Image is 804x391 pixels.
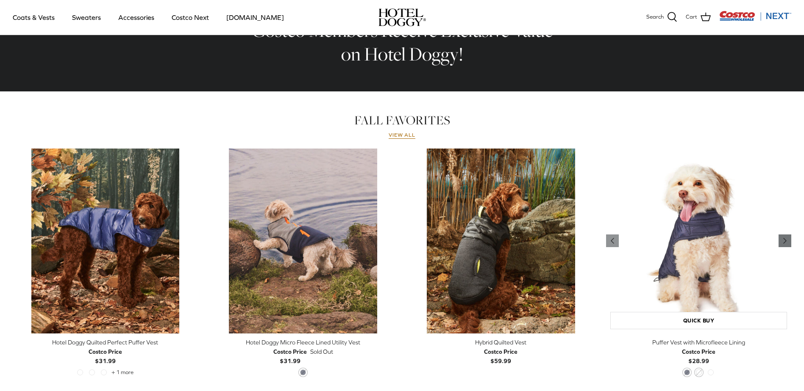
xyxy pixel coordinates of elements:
[5,3,62,32] a: Coats & Vests
[610,312,787,329] a: Quick buy
[273,347,307,356] div: Costco Price
[779,234,791,247] a: Previous
[211,338,396,366] a: Hotel Doggy Micro Fleece Lined Utility Vest Costco Price$31.99 Sold Out
[13,149,198,333] a: Hotel Doggy Quilted Perfect Puffer Vest
[646,12,677,23] a: Search
[682,347,715,364] b: $28.99
[64,3,108,32] a: Sweaters
[409,338,594,366] a: Hybrid Quilted Vest Costco Price$59.99
[719,11,791,21] img: Costco Next
[719,16,791,22] a: Visit Costco Next
[686,13,697,22] span: Cart
[211,338,396,347] div: Hotel Doggy Micro Fleece Lined Utility Vest
[606,234,619,247] a: Previous
[273,347,307,364] b: $31.99
[354,112,450,129] a: FALL FAVORITES
[310,347,333,356] span: Sold Out
[606,338,791,366] a: Puffer Vest with Microfleece Lining Costco Price$28.99
[89,347,122,364] b: $31.99
[409,338,594,347] div: Hybrid Quilted Vest
[682,347,715,356] div: Costco Price
[219,3,292,32] a: [DOMAIN_NAME]
[606,149,791,333] a: Puffer Vest with Microfleece Lining
[111,3,162,32] a: Accessories
[646,13,664,22] span: Search
[409,149,594,333] a: Hybrid Quilted Vest
[378,8,426,26] img: hoteldoggycom
[484,347,517,356] div: Costco Price
[484,347,517,364] b: $59.99
[164,3,217,32] a: Costco Next
[89,347,122,356] div: Costco Price
[389,132,416,139] a: View all
[211,149,396,333] a: Hotel Doggy Micro Fleece Lined Utility Vest
[13,338,198,347] div: Hotel Doggy Quilted Perfect Puffer Vest
[13,338,198,366] a: Hotel Doggy Quilted Perfect Puffer Vest Costco Price$31.99
[245,19,559,66] h2: Costco Members Receive Exclusive Value on Hotel Doggy!
[111,369,134,375] span: + 1 more
[686,12,711,23] a: Cart
[378,8,426,26] a: hoteldoggy.com hoteldoggycom
[606,338,791,347] div: Puffer Vest with Microfleece Lining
